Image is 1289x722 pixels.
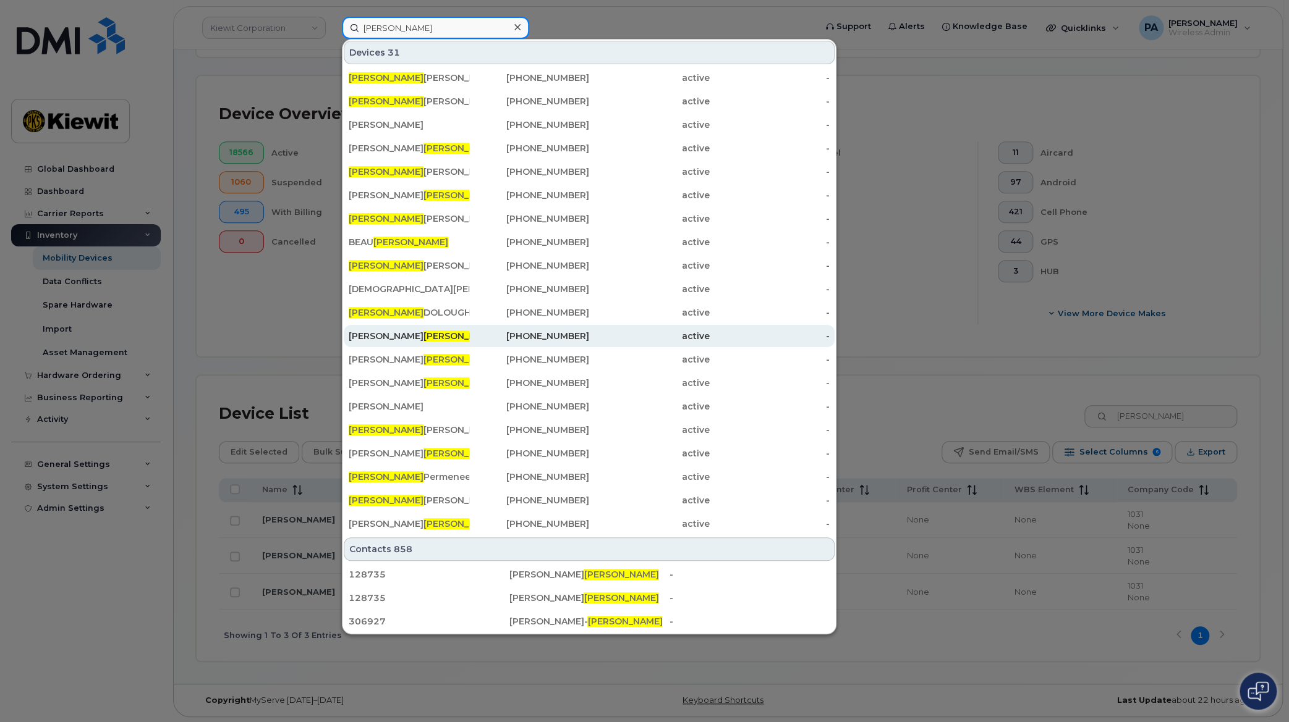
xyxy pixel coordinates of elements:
[589,283,710,295] div: active
[469,518,590,530] div: [PHONE_NUMBER]
[589,377,710,389] div: active
[710,447,830,460] div: -
[349,568,509,581] div: 128735
[469,471,590,483] div: [PHONE_NUMBER]
[344,301,835,324] a: [PERSON_NAME]DOLOUGHAN[PHONE_NUMBER]active-
[589,494,710,506] div: active
[710,119,830,131] div: -
[423,377,498,388] span: [PERSON_NAME]
[710,283,830,295] div: -
[670,592,830,604] div: -
[349,142,469,154] div: [PERSON_NAME]
[469,330,590,342] div: [PHONE_NUMBER]
[710,189,830,201] div: -
[710,142,830,154] div: -
[589,447,710,460] div: active
[349,471,423,482] span: [PERSON_NAME]
[349,212,469,225] div: [PERSON_NAME]
[710,424,830,436] div: -
[589,166,710,178] div: active
[469,166,590,178] div: [PHONE_NUMBER]
[423,330,498,342] span: [PERSON_NAME]
[344,161,835,183] a: [PERSON_NAME][PERSON_NAME][PHONE_NUMBER]active-
[469,236,590,248] div: [PHONE_NUMBER]
[349,494,469,506] div: [PERSON_NAME]
[710,212,830,225] div: -
[394,543,412,555] span: 858
[710,166,830,178] div: -
[589,212,710,225] div: active
[469,259,590,272] div: [PHONE_NUMBER]
[349,72,423,83] span: [PERSON_NAME]
[342,17,529,39] input: Find something...
[1248,681,1269,701] img: Open chat
[469,142,590,154] div: [PHONE_NUMBER]
[423,354,498,365] span: [PERSON_NAME]
[589,353,710,366] div: active
[584,592,658,603] span: [PERSON_NAME]
[589,259,710,272] div: active
[423,143,498,154] span: [PERSON_NAME]
[349,283,469,295] div: [DEMOGRAPHIC_DATA][PERSON_NAME]
[469,119,590,131] div: [PHONE_NUMBER]
[349,377,469,389] div: [PERSON_NAME]
[710,236,830,248] div: -
[349,615,509,628] div: 306927
[344,489,835,511] a: [PERSON_NAME][PERSON_NAME][PHONE_NUMBER]active-
[710,259,830,272] div: -
[349,213,423,224] span: [PERSON_NAME]
[710,306,830,319] div: -
[344,466,835,488] a: [PERSON_NAME]Permeneer[PHONE_NUMBER]active-
[344,610,835,632] a: 306927[PERSON_NAME]-[PERSON_NAME]-
[344,563,835,586] a: 128735[PERSON_NAME][PERSON_NAME]-
[344,184,835,206] a: [PERSON_NAME][PERSON_NAME][PHONE_NUMBER]active-
[349,307,423,318] span: [PERSON_NAME]
[344,231,835,253] a: BEAU[PERSON_NAME][PHONE_NUMBER]active-
[423,190,498,201] span: [PERSON_NAME]
[344,114,835,136] a: [PERSON_NAME][PHONE_NUMBER]active-
[710,95,830,107] div: -
[388,46,400,59] span: 31
[344,208,835,230] a: [PERSON_NAME][PERSON_NAME][PHONE_NUMBER]active-
[509,568,669,581] div: [PERSON_NAME]
[349,96,423,107] span: [PERSON_NAME]
[344,513,835,535] a: [PERSON_NAME][PERSON_NAME][PHONE_NUMBER]active-
[670,568,830,581] div: -
[349,72,469,84] div: [PERSON_NAME]
[589,142,710,154] div: active
[344,90,835,112] a: [PERSON_NAME][PERSON_NAME][PHONE_NUMBER]active-
[589,330,710,342] div: active
[469,377,590,389] div: [PHONE_NUMBER]
[469,95,590,107] div: [PHONE_NUMBER]
[670,615,830,628] div: -
[349,166,423,177] span: [PERSON_NAME]
[710,471,830,483] div: -
[344,419,835,441] a: [PERSON_NAME][PERSON_NAME][PHONE_NUMBER]active-
[344,372,835,394] a: [PERSON_NAME][PERSON_NAME][PHONE_NUMBER]active-
[587,616,662,627] span: [PERSON_NAME]
[589,424,710,436] div: active
[509,615,669,628] div: [PERSON_NAME]-
[584,569,658,580] span: [PERSON_NAME]
[349,166,469,178] div: [PERSON_NAME]
[423,518,498,529] span: [PERSON_NAME]
[469,189,590,201] div: [PHONE_NUMBER]
[710,518,830,530] div: -
[344,587,835,609] a: 128735[PERSON_NAME][PERSON_NAME]-
[589,306,710,319] div: active
[344,395,835,418] a: [PERSON_NAME][PHONE_NUMBER]active-
[710,494,830,506] div: -
[349,189,469,201] div: [PERSON_NAME]
[710,330,830,342] div: -
[589,471,710,483] div: active
[589,400,710,413] div: active
[349,495,423,506] span: [PERSON_NAME]
[344,137,835,159] a: [PERSON_NAME][PERSON_NAME][PHONE_NUMBER]active-
[349,400,469,413] div: [PERSON_NAME]
[469,72,590,84] div: [PHONE_NUMBER]
[344,348,835,371] a: [PERSON_NAME][PERSON_NAME][PHONE_NUMBER]active-
[589,95,710,107] div: active
[344,67,835,89] a: [PERSON_NAME][PERSON_NAME][PHONE_NUMBER]active-
[349,306,469,319] div: DOLOUGHAN
[349,260,423,271] span: [PERSON_NAME]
